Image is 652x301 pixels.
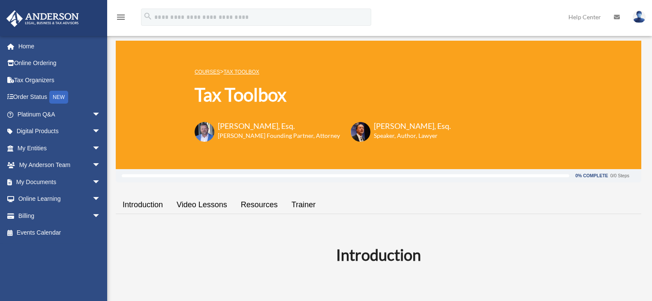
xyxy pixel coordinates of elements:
a: Home [6,38,114,55]
div: 0/0 Steps [610,173,629,178]
a: Resources [234,193,285,217]
a: COURSES [195,69,220,75]
img: User Pic [633,11,646,23]
span: arrow_drop_down [92,106,109,123]
a: Introduction [116,193,170,217]
a: menu [116,15,126,22]
h6: Speaker, Author, Lawyer [374,131,440,140]
span: arrow_drop_down [92,157,109,174]
div: 0% Complete [575,173,608,178]
img: Anderson Advisors Platinum Portal [4,10,81,27]
p: > [195,66,451,77]
h3: [PERSON_NAME], Esq. [374,121,451,131]
span: arrow_drop_down [92,140,109,157]
a: Video Lessons [170,193,234,217]
a: Online Ordering [6,55,114,72]
img: Toby-circle-head.png [195,122,214,142]
a: Tax Organizers [6,72,114,89]
h3: [PERSON_NAME], Esq. [218,121,340,131]
div: NEW [49,91,68,104]
a: Order StatusNEW [6,89,114,106]
span: arrow_drop_down [92,207,109,225]
h6: [PERSON_NAME] Founding Partner, Attorney [218,131,340,140]
a: My Anderson Teamarrow_drop_down [6,157,114,174]
h1: Tax Toolbox [195,82,451,107]
a: My Documentsarrow_drop_down [6,173,114,191]
a: Billingarrow_drop_down [6,207,114,224]
span: arrow_drop_down [92,123,109,140]
a: Online Learningarrow_drop_down [6,191,114,208]
a: Events Calendar [6,224,114,241]
a: Trainer [285,193,322,217]
a: Platinum Q&Aarrow_drop_down [6,106,114,123]
a: Tax Toolbox [223,69,259,75]
a: My Entitiesarrow_drop_down [6,140,114,157]
img: Scott-Estill-Headshot.png [351,122,370,142]
h2: Introduction [121,244,636,265]
a: Digital Productsarrow_drop_down [6,123,114,140]
span: arrow_drop_down [92,191,109,208]
span: arrow_drop_down [92,173,109,191]
i: search [143,12,153,21]
i: menu [116,12,126,22]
